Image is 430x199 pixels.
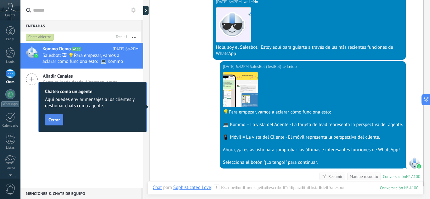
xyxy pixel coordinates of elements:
span: Leído [287,64,297,70]
div: [DATE] 6:42PM [223,64,250,70]
span: SalesBot [409,157,420,169]
span: para [163,185,172,191]
div: 📱 Móvil = La vista del Cliente - El móvil representa la perspectiva del cliente. [223,134,403,141]
div: Selecciona el botón "¡Lo tengo!" para continuar. [223,159,403,166]
div: 💡Para empezar, vamos a aclarar cómo funciona esto: [223,109,403,115]
div: 💻 Kommo = La vista del Agente - La tarjeta de lead representa la perspectiva del agente. [223,122,403,128]
div: Chats abiertos [26,33,54,41]
div: Listas [1,146,20,150]
span: SalesBot (TestBot) [250,64,281,70]
div: Correo [1,166,20,170]
div: Chats [1,80,20,84]
img: waba.svg [417,164,421,169]
span: Cuenta [5,14,15,18]
span: Kommo Demo [42,46,71,52]
div: Panel [1,37,20,41]
div: Resumir [328,174,342,180]
div: № A100 [406,174,420,179]
span: : [211,185,212,191]
img: waba.svg [34,53,38,58]
img: 183.png [216,8,251,42]
h2: Chatea como un agente [45,89,140,95]
div: Sophisticated Love [173,185,211,190]
div: Menciones & Chats de equipo [20,188,141,199]
span: Cerrar [48,118,60,122]
div: Total: 1 [113,34,127,40]
div: Conversación [383,174,406,179]
span: Aquí puedes enviar mensajes a los clientes y gestionar chats como agente. [45,97,140,109]
a: Kommo Demo A100 [DATE] 6:42PM Salesbot: 🖼 💡Para empezar, vamos a aclarar cómo funciona esto: 💻 Ko... [20,43,143,69]
span: Añadir Canales [43,73,119,79]
div: Leads [1,60,20,64]
div: 100 [380,185,418,191]
div: WhatsApp [1,101,19,107]
span: Captura leads desde Whatsapp y más! [43,79,119,85]
span: [DATE] 6:42PM [113,46,139,52]
div: Ahora, ¡ya estás listo para comprobar las últimas e interesantes funciones de WhatsApp! [223,147,403,153]
button: Más [127,31,141,43]
div: Marque resuelto [350,174,378,180]
div: Calendario [1,124,20,128]
div: Mostrar [142,6,149,15]
div: Hola, soy el Salesbot. ¡Estoy aquí para guiarte a través de las más recientes funciones de WhatsApp! [216,44,403,57]
span: A100 [72,47,81,51]
span: Salesbot: 🖼 💡Para empezar, vamos a aclarar cómo funciona esto: 💻 Kommo = La vista del Agente - La... [42,53,127,64]
div: Entradas [20,20,141,31]
button: Cerrar [45,114,63,125]
img: fbe85f51-da04-4061-8c4f-97a93a906ad2 [223,72,258,107]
